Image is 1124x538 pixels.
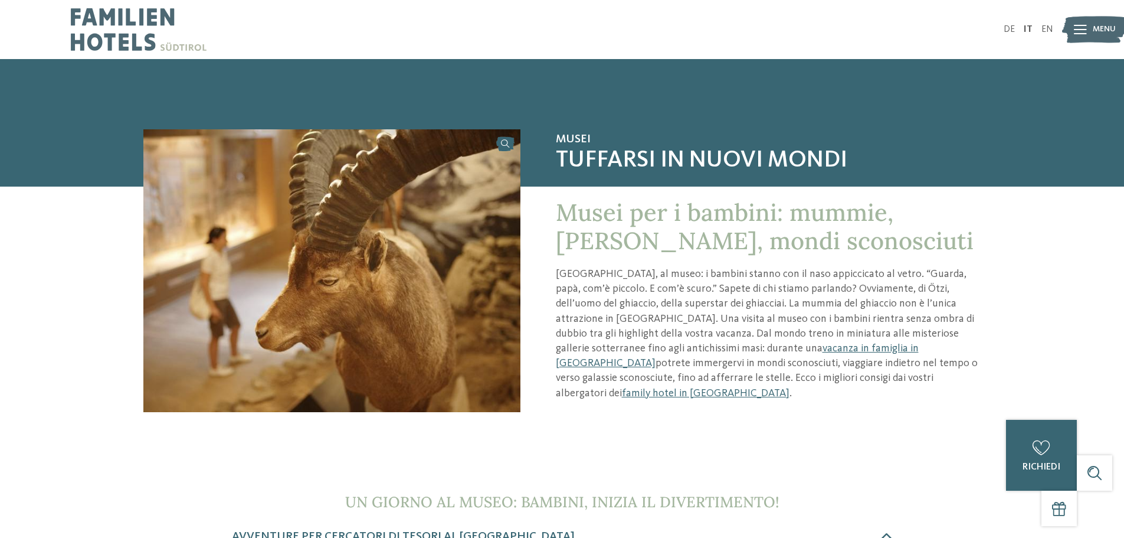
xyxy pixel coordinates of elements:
a: richiedi [1006,420,1077,491]
span: Musei [556,132,981,146]
img: Musei per bambini in Alto Adige [143,129,520,412]
span: Tuffarsi in nuovi mondi [556,146,981,175]
a: DE [1004,25,1015,34]
a: IT [1024,25,1033,34]
span: Un giorno al museo: bambini, inizia il divertimento! [345,493,779,511]
p: [GEOGRAPHIC_DATA], al museo: i bambini stanno con il naso appiccicato al vetro. “Guarda, papà, co... [556,267,981,401]
span: Menu [1093,24,1116,35]
span: richiedi [1023,462,1060,472]
a: EN [1041,25,1053,34]
span: Musei per i bambini: mummie, [PERSON_NAME], mondi sconosciuti [556,197,974,256]
a: family hotel in [GEOGRAPHIC_DATA] [622,388,789,399]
